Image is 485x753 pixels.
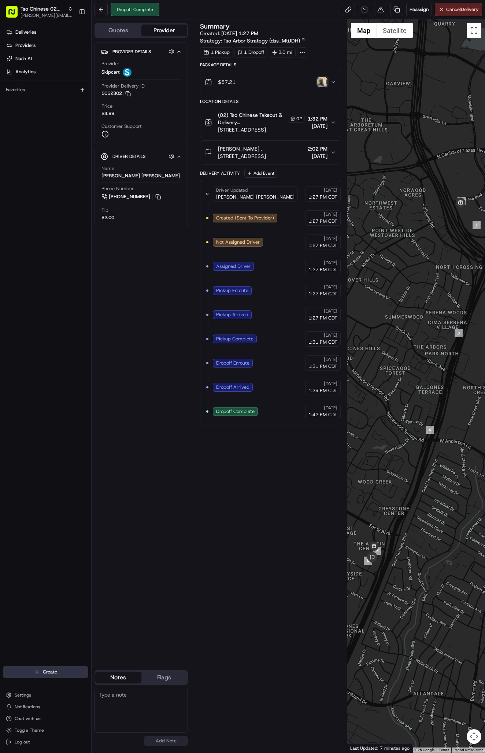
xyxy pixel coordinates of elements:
[446,6,479,13] span: Cancel Delivery
[324,236,337,241] span: [DATE]
[15,704,40,710] span: Notifications
[3,53,91,64] a: Nash AI
[216,311,248,318] span: Pickup Arrived
[101,69,120,75] span: Skipcart
[33,70,120,77] div: Start new chat
[15,42,36,49] span: Providers
[410,6,429,13] span: Reassign
[439,748,449,752] a: Terms (opens in new tab)
[324,332,337,338] span: [DATE]
[141,25,188,36] button: Provider
[69,164,118,171] span: API Documentation
[15,55,32,62] span: Nash AI
[223,37,306,44] a: Tso Arbor Strategy (dss_MtiJDH)
[15,70,29,83] img: 8571987876998_91fb9ceb93ad5c398215_72.jpg
[101,60,119,67] span: Provider
[7,29,133,41] p: Welcome 👋
[308,115,327,122] span: 1:32 PM
[3,666,88,678] button: Create
[4,161,59,174] a: 📗Knowledge Base
[7,7,22,22] img: Nash
[200,37,306,44] div: Strategy:
[101,193,162,201] a: [PHONE_NUMBER]
[308,363,337,370] span: 1:31 PM CDT
[62,165,68,170] div: 💻
[216,408,255,415] span: Dropoff Complete
[200,30,258,37] span: Created:
[200,70,341,94] button: $57.21photo_proof_of_delivery image
[308,291,337,297] span: 1:27 PM CDT
[101,123,142,130] span: Customer Support
[435,3,482,16] button: CancelDelivery
[112,49,151,55] span: Provider Details
[308,122,327,130] span: [DATE]
[23,133,78,139] span: Wisdom [PERSON_NAME]
[218,126,305,133] span: [STREET_ADDRESS]
[216,239,260,246] span: Not Assigned Driver
[324,187,337,193] span: [DATE]
[3,26,91,38] a: Deliveries
[15,29,36,36] span: Deliveries
[218,152,266,160] span: [STREET_ADDRESS]
[3,66,91,78] a: Analytics
[308,242,337,249] span: 1:27 PM CDT
[200,99,341,104] div: Location Details
[467,23,481,38] button: Toggle fullscreen view
[101,185,134,192] span: Phone Number
[7,95,49,101] div: Past conversations
[349,743,373,753] img: Google
[125,72,133,81] button: Start new chat
[19,47,121,55] input: Clear
[101,207,108,214] span: Tip
[59,161,121,174] a: 💻API Documentation
[101,165,114,172] span: Name
[351,23,377,38] button: Show street map
[102,114,117,119] span: [DATE]
[101,83,145,89] span: Provider Delivery ID
[3,40,91,51] a: Providers
[395,748,434,752] span: Map data ©2025 Google
[21,12,73,18] span: [PERSON_NAME][EMAIL_ADDRESS][DOMAIN_NAME]
[3,3,76,21] button: Tso Chinese 02 Arbor[PERSON_NAME][EMAIL_ADDRESS][DOMAIN_NAME]
[216,194,295,200] span: [PERSON_NAME] [PERSON_NAME]
[7,126,19,141] img: Wisdom Oko
[426,426,434,434] div: 4
[308,339,337,346] span: 1:31 PM CDT
[15,164,56,171] span: Knowledge Base
[79,133,82,139] span: •
[123,68,132,77] img: profile_skipcart_partner.png
[21,5,65,12] button: Tso Chinese 02 Arbor
[3,690,88,700] button: Settings
[216,287,248,294] span: Pickup Enroute
[244,169,277,178] button: Add Event
[317,77,327,87] img: photo_proof_of_delivery image
[52,181,89,187] a: Powered byPylon
[98,114,100,119] span: •
[308,145,327,152] span: 2:02 PM
[324,381,337,387] span: [DATE]
[23,114,96,119] span: [PERSON_NAME] (Store Manager)
[101,103,112,110] span: Price
[43,669,57,675] span: Create
[200,23,230,30] h3: Summary
[95,672,141,683] button: Notes
[7,107,19,118] img: Antonia (Store Manager)
[7,70,21,83] img: 1736555255976-a54dd68f-1ca7-489b-9aae-adbdc363a1c4
[324,357,337,362] span: [DATE]
[15,716,41,721] span: Chat with us!
[109,193,150,200] span: [PHONE_NUMBER]
[84,133,99,139] span: [DATE]
[455,329,463,337] div: 3
[141,672,188,683] button: Flags
[324,308,337,314] span: [DATE]
[15,134,21,140] img: 1736555255976-a54dd68f-1ca7-489b-9aae-adbdc363a1c4
[349,743,373,753] a: Open this area in Google Maps (opens a new window)
[269,47,296,58] div: 3.0 mi
[364,557,372,565] div: 6
[200,107,341,138] button: (02) Tso Chinese Takeout & Delivery [GEOGRAPHIC_DATA] [GEOGRAPHIC_DATA] Crossing Manager02[STREET...
[218,111,286,126] span: (02) Tso Chinese Takeout & Delivery [GEOGRAPHIC_DATA] [GEOGRAPHIC_DATA] Crossing Manager
[218,145,262,152] span: [PERSON_NAME] .
[308,152,327,160] span: [DATE]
